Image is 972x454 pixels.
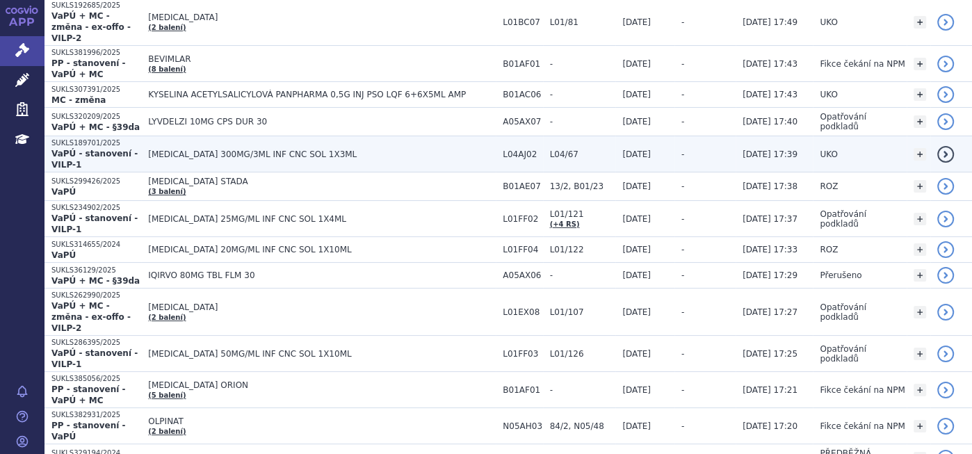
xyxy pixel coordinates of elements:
a: + [914,58,926,70]
a: (2 balení) [148,428,186,435]
span: ROZ [820,181,838,191]
span: L01EX08 [503,307,542,317]
span: N05AH03 [503,421,542,431]
p: SUKLS192685/2025 [51,1,141,10]
strong: VaPÚ - stanovení - VILP-1 [51,213,138,234]
a: + [914,180,926,193]
span: LYVDELZI 10MG CPS DUR 30 [148,117,496,127]
span: [DATE] 17:20 [743,421,797,431]
p: SUKLS382931/2025 [51,410,141,420]
a: detail [937,346,954,362]
a: + [914,348,926,360]
p: SUKLS381996/2025 [51,48,141,58]
a: + [914,243,926,256]
span: - [681,90,684,99]
span: Opatřování podkladů [820,344,866,364]
span: L04/67 [550,149,616,159]
strong: PP - stanovení - VaPÚ [51,421,125,441]
span: - [681,181,684,191]
span: - [681,17,684,27]
span: Opatřování podkladů [820,209,866,229]
span: - [681,245,684,254]
span: - [681,385,684,395]
strong: VaPÚ [51,187,76,197]
span: [MEDICAL_DATA] [148,302,496,312]
span: [DATE] [622,421,651,431]
a: + [914,306,926,318]
p: SUKLS385056/2025 [51,374,141,384]
span: [DATE] [622,181,651,191]
span: [DATE] 17:33 [743,245,797,254]
a: (3 balení) [148,188,186,195]
span: BEVIMLAR [148,54,496,64]
p: SUKLS320209/2025 [51,112,141,122]
a: (8 balení) [148,65,186,73]
span: - [681,149,684,159]
a: detail [937,304,954,321]
span: [DATE] [622,117,651,127]
span: [DATE] [622,245,651,254]
span: UKO [820,149,837,159]
span: - [681,59,684,69]
span: L01FF04 [503,245,542,254]
a: + [914,269,926,282]
strong: VaPÚ + MC - §39da [51,122,140,132]
span: - [681,117,684,127]
a: + [914,16,926,29]
a: detail [937,178,954,195]
span: Fikce čekání na NPM [820,421,905,431]
p: SUKLS189701/2025 [51,138,141,148]
span: [DATE] 17:21 [743,385,797,395]
a: detail [937,113,954,130]
span: L01BC07 [503,17,542,27]
strong: VaPÚ - stanovení - VILP-1 [51,348,138,369]
span: - [550,59,616,69]
p: SUKLS299426/2025 [51,177,141,186]
a: + [914,384,926,396]
span: 13/2, B01/23 [550,181,616,191]
strong: VaPÚ + MC - §39da [51,276,140,286]
span: [MEDICAL_DATA] 20MG/ML INF CNC SOL 1X10ML [148,245,496,254]
span: [DATE] [622,385,651,395]
span: A05AX07 [503,117,542,127]
p: SUKLS286395/2025 [51,338,141,348]
span: - [681,270,684,280]
span: [MEDICAL_DATA] 25MG/ML INF CNC SOL 1X4ML [148,214,496,224]
span: L01/122 [550,245,616,254]
span: - [681,214,684,224]
a: + [914,420,926,432]
a: + [914,115,926,128]
a: (2 balení) [148,24,186,31]
p: SUKLS314655/2024 [51,240,141,250]
strong: PP - stanovení - VaPÚ + MC [51,58,125,79]
span: B01AF01 [503,385,542,395]
span: Opatřování podkladů [820,112,866,131]
a: detail [937,56,954,72]
a: detail [937,14,954,31]
p: SUKLS262990/2025 [51,291,141,300]
span: [MEDICAL_DATA] 50MG/ML INF CNC SOL 1X10ML [148,349,496,359]
span: [DATE] [622,59,651,69]
span: [DATE] 17:27 [743,307,797,317]
span: [DATE] 17:39 [743,149,797,159]
strong: VaPÚ + MC - změna - ex-offo - VILP-2 [51,11,131,43]
span: OLPINAT [148,416,496,426]
span: [MEDICAL_DATA] ORION [148,380,496,390]
span: - [681,421,684,431]
span: - [681,307,684,317]
span: - [550,385,616,395]
p: SUKLS307391/2025 [51,85,141,95]
a: + [914,148,926,161]
span: [DATE] 17:43 [743,59,797,69]
span: [DATE] [622,17,651,27]
span: ROZ [820,245,838,254]
span: [DATE] [622,214,651,224]
span: [MEDICAL_DATA] [148,13,496,22]
span: [DATE] 17:43 [743,90,797,99]
span: [DATE] [622,349,651,359]
a: detail [937,86,954,103]
span: L01FF03 [503,349,542,359]
span: [MEDICAL_DATA] STADA [148,177,496,186]
a: detail [937,146,954,163]
span: - [550,90,616,99]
